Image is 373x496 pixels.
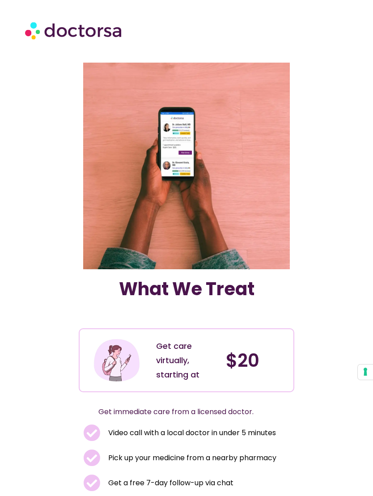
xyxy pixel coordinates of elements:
button: Your consent preferences for tracking technologies [358,365,373,380]
iframe: Customer reviews powered by Trustpilot [83,309,290,319]
div: Get care virtually, starting at [156,339,217,382]
p: Get immediate care from a licensed doctor. [79,406,273,418]
h4: $20 [226,350,287,371]
span: Video call with a local doctor in under 5 minutes [106,427,276,439]
h1: What We Treat [83,278,290,300]
span: Pick up your medicine from a nearby pharmacy [106,452,276,464]
img: The image shows a person holding a smartphone with both hands. The smartphone screen displays a m... [83,63,290,269]
img: Illustration depicting a young woman in a casual outfit, engaged with her smartphone. She has a p... [93,336,141,385]
span: Get a free 7-day follow-up via chat [106,477,233,489]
